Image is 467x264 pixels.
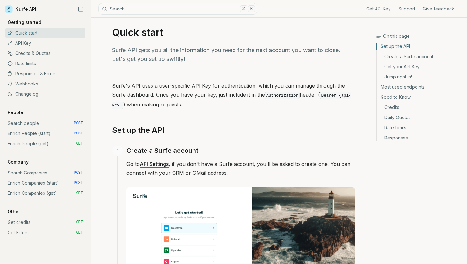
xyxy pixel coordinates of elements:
[5,4,36,14] a: Surfe API
[377,43,462,51] a: Set up the API
[76,141,83,146] span: GET
[377,51,462,62] a: Create a Surfe account
[376,33,462,39] h3: On this page
[74,180,83,186] span: POST
[98,3,257,15] button: Search⌘K
[140,161,169,167] a: API Settings
[5,109,26,116] p: People
[5,178,85,188] a: Enrich Companies (start) POST
[5,139,85,149] a: Enrich People (get) GET
[398,6,415,12] a: Support
[377,102,462,112] a: Credits
[5,118,85,128] a: Search people POST
[5,208,23,215] p: Other
[377,62,462,72] a: Get your API Key
[5,89,85,99] a: Changelog
[5,58,85,69] a: Rate limits
[5,168,85,178] a: Search Companies POST
[126,159,355,177] p: Go to , if you don't have a Surfe account, you'll be asked to create one. You can connect with yo...
[5,159,31,165] p: Company
[76,220,83,225] span: GET
[377,82,462,92] a: Most used endpoints
[5,188,85,198] a: Enrich Companies (get) GET
[76,191,83,196] span: GET
[76,230,83,235] span: GET
[5,217,85,227] a: Get credits GET
[112,27,355,38] h1: Quick start
[76,4,85,14] button: Collapse Sidebar
[377,112,462,123] a: Daily Quotas
[377,92,462,102] a: Good to Know
[366,6,391,12] a: Get API Key
[74,121,83,126] span: POST
[423,6,454,12] a: Give feedback
[377,72,462,82] a: Jump right in!
[74,170,83,175] span: POST
[74,131,83,136] span: POST
[112,81,355,110] p: Surfe's API uses a user-specific API Key for authentication, which you can manage through the Sur...
[5,28,85,38] a: Quick start
[248,5,255,12] kbd: K
[112,125,165,135] a: Set up the API
[377,123,462,133] a: Rate Limits
[5,79,85,89] a: Webhooks
[5,48,85,58] a: Credits & Quotas
[5,19,44,25] p: Getting started
[5,38,85,48] a: API Key
[112,46,355,64] p: Surfe API gets you all the information you need for the next account you want to close. Let's get...
[265,92,300,99] code: Authorization
[5,128,85,139] a: Enrich People (start) POST
[5,227,85,238] a: Get Filters GET
[240,5,247,12] kbd: ⌘
[5,69,85,79] a: Responses & Errors
[377,133,462,141] a: Responses
[126,146,198,156] a: Create a Surfe account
